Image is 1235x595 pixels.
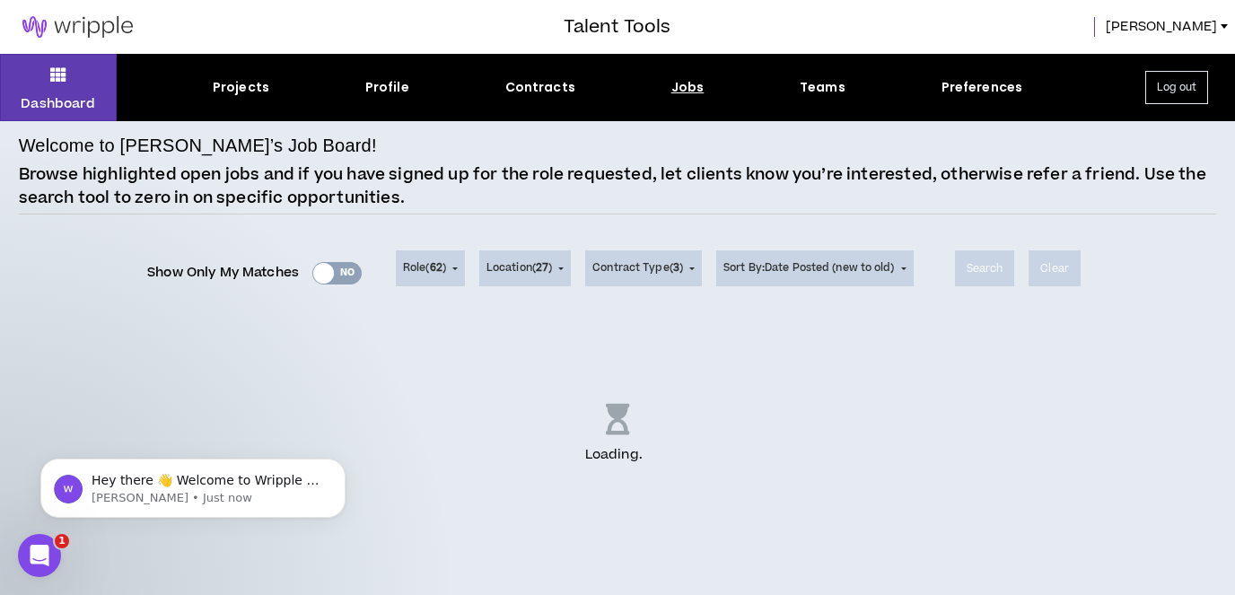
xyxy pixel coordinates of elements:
[723,260,895,276] span: Sort By: Date Posted (new to old)
[365,78,409,97] div: Profile
[13,421,372,547] iframe: Intercom notifications message
[1145,71,1208,104] button: Log out
[19,132,377,159] h4: Welcome to [PERSON_NAME]’s Job Board!
[403,260,446,276] span: Role ( )
[585,250,702,286] button: Contract Type(3)
[19,163,1217,209] p: Browse highlighted open jobs and if you have signed up for the role requested, let clients know y...
[800,78,845,97] div: Teams
[942,78,1023,97] div: Preferences
[396,250,465,286] button: Role(62)
[1029,250,1081,286] button: Clear
[955,250,1015,286] button: Search
[592,260,683,276] span: Contract Type ( )
[55,534,69,548] span: 1
[505,78,575,97] div: Contracts
[536,260,548,276] span: 27
[18,534,61,577] iframe: Intercom live chat
[673,260,679,276] span: 3
[585,445,650,465] p: Loading .
[21,94,95,113] p: Dashboard
[1106,17,1217,37] span: [PERSON_NAME]
[486,260,552,276] span: Location ( )
[430,260,442,276] span: 62
[213,78,269,97] div: Projects
[716,250,914,286] button: Sort By:Date Posted (new to old)
[564,13,670,40] h3: Talent Tools
[479,250,571,286] button: Location(27)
